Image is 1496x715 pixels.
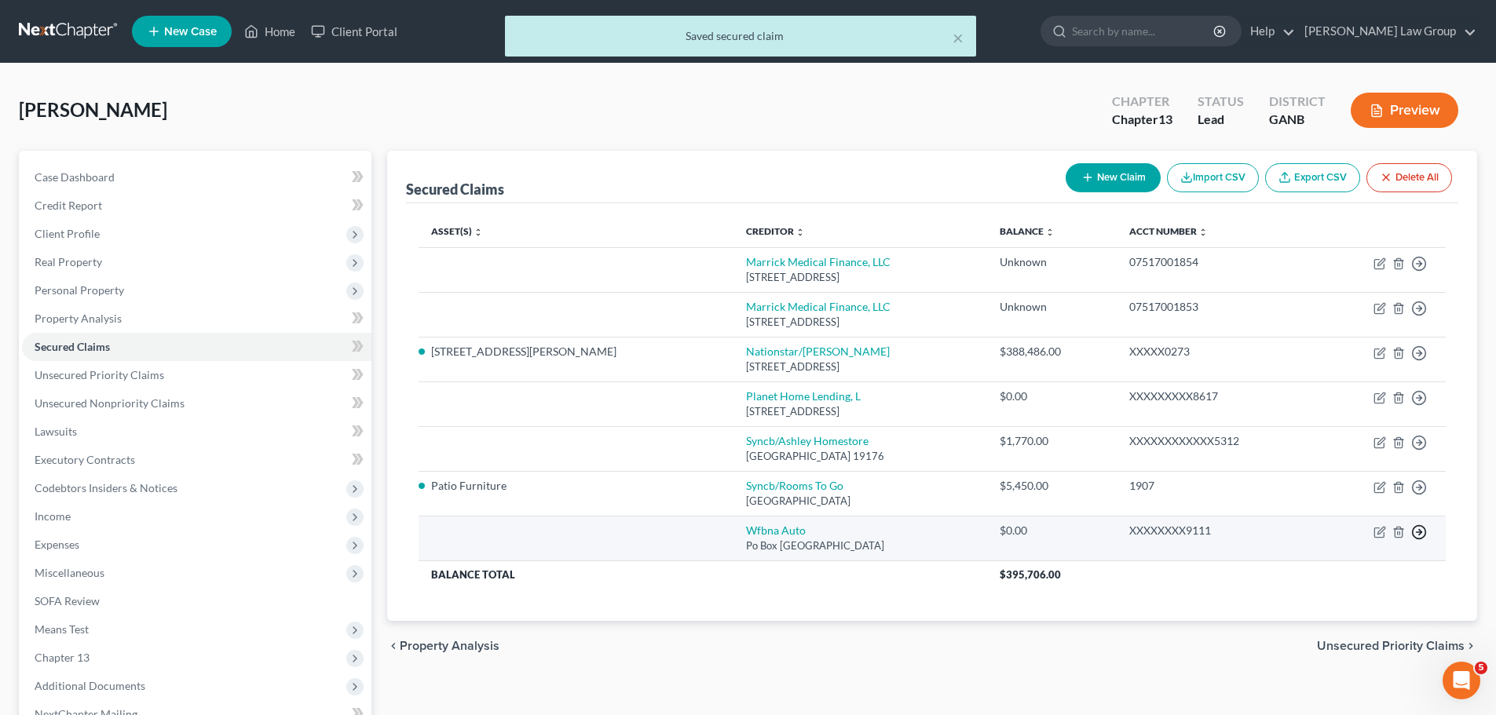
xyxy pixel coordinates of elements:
div: Unknown [1000,254,1104,270]
span: Property Analysis [35,312,122,325]
button: Delete All [1366,163,1452,192]
div: [GEOGRAPHIC_DATA] [746,494,975,509]
span: Personal Property [35,283,124,297]
div: Status [1198,93,1244,111]
div: XXXXXXXX9111 [1129,523,1306,538]
div: Chapter [1112,111,1172,129]
span: Client Profile [35,227,100,240]
div: Unknown [1000,299,1104,315]
div: $0.00 [1000,389,1104,404]
button: Preview [1351,93,1458,128]
div: Secured Claims [406,180,504,199]
button: chevron_left Property Analysis [387,640,499,652]
span: Chapter 13 [35,651,90,664]
a: Creditor unfold_more [746,225,805,237]
span: Unsecured Priority Claims [1317,640,1465,652]
iframe: Intercom live chat [1443,662,1480,699]
div: GANB [1269,111,1326,129]
div: XXXXX0273 [1129,344,1306,359]
li: [STREET_ADDRESS][PERSON_NAME] [431,344,721,359]
div: $1,770.00 [1000,433,1104,449]
li: Patio Furniture [431,478,721,494]
span: 13 [1158,111,1172,126]
span: Codebtors Insiders & Notices [35,481,177,494]
div: $0.00 [1000,523,1104,538]
div: Po Box [GEOGRAPHIC_DATA] [746,538,975,553]
a: Executory Contracts [22,446,371,474]
span: Income [35,509,71,523]
a: Lawsuits [22,418,371,446]
div: [GEOGRAPHIC_DATA] 19176 [746,449,975,464]
div: District [1269,93,1326,111]
a: Secured Claims [22,333,371,361]
span: SOFA Review [35,594,100,607]
a: Credit Report [22,192,371,220]
div: 1907 [1129,478,1306,494]
i: unfold_more [1045,228,1055,237]
i: unfold_more [796,228,805,237]
div: XXXXXXXXX8617 [1129,389,1306,404]
a: Property Analysis [22,305,371,333]
a: SOFA Review [22,587,371,615]
span: [PERSON_NAME] [19,98,167,121]
a: Wfbna Auto [746,523,806,537]
a: Acct Number unfold_more [1129,225,1208,237]
a: Marrick Medical Finance, LLC [746,255,891,268]
a: Syncb/Ashley Homestore [746,434,869,447]
button: New Claim [1066,163,1161,192]
a: Planet Home Lending, L [746,389,861,403]
button: Unsecured Priority Claims chevron_right [1317,640,1477,652]
a: Case Dashboard [22,163,371,192]
div: 07517001853 [1129,299,1306,315]
div: $388,486.00 [1000,344,1104,359]
i: unfold_more [474,228,483,237]
a: Unsecured Priority Claims [22,361,371,389]
span: $395,706.00 [1000,568,1061,581]
div: [STREET_ADDRESS] [746,404,975,419]
i: unfold_more [1198,228,1208,237]
div: $5,450.00 [1000,478,1104,494]
span: Executory Contracts [35,453,135,466]
th: Balance Total [419,560,987,589]
a: Nationstar/[PERSON_NAME] [746,345,890,358]
div: [STREET_ADDRESS] [746,270,975,285]
div: [STREET_ADDRESS] [746,359,975,374]
span: Lawsuits [35,425,77,438]
span: Secured Claims [35,340,110,353]
div: Saved secured claim [518,28,964,44]
span: Means Test [35,622,89,636]
a: Export CSV [1265,163,1360,192]
a: Asset(s) unfold_more [431,225,483,237]
button: Import CSV [1167,163,1259,192]
span: 5 [1475,662,1487,674]
span: Property Analysis [400,640,499,652]
a: Syncb/Rooms To Go [746,479,843,492]
button: × [953,28,964,47]
a: Marrick Medical Finance, LLC [746,300,891,313]
div: XXXXXXXXXXXX5312 [1129,433,1306,449]
a: Balance unfold_more [1000,225,1055,237]
span: Miscellaneous [35,566,104,579]
div: Lead [1198,111,1244,129]
span: Expenses [35,538,79,551]
i: chevron_left [387,640,400,652]
i: chevron_right [1465,640,1477,652]
div: [STREET_ADDRESS] [746,315,975,330]
div: 07517001854 [1129,254,1306,270]
span: Case Dashboard [35,170,115,184]
span: Additional Documents [35,679,145,692]
a: Unsecured Nonpriority Claims [22,389,371,418]
span: Real Property [35,255,102,268]
div: Chapter [1112,93,1172,111]
span: Unsecured Nonpriority Claims [35,396,185,410]
span: Credit Report [35,199,102,212]
span: Unsecured Priority Claims [35,368,164,381]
